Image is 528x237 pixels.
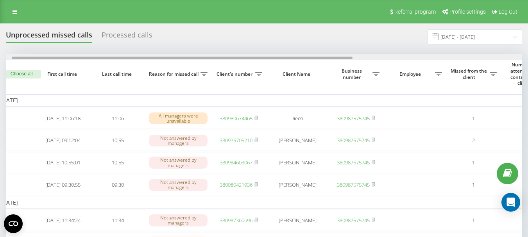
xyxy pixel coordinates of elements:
td: [PERSON_NAME] [266,130,329,151]
a: 380987575745 [337,217,370,224]
a: 380975705210 [220,137,252,144]
td: 1 [446,152,501,173]
a: 380987575745 [337,181,370,188]
td: 1 [446,210,501,231]
a: 380980674465 [220,115,252,122]
td: [DATE] 10:55:01 [36,152,90,173]
td: [PERSON_NAME] [266,210,329,231]
span: Reason for missed call [149,71,200,77]
span: Client's number [215,71,255,77]
div: Not answered by managers [149,157,208,168]
div: Open Intercom Messenger [501,193,520,212]
span: Last call time [97,71,139,77]
td: леся [266,108,329,129]
span: Profile settings [449,9,486,15]
div: Processed calls [102,31,152,43]
a: 380984603067 [220,159,252,166]
button: Open CMP widget [4,214,23,233]
a: 380980421936 [220,181,252,188]
span: Missed from the client [450,68,490,80]
a: 380987575745 [337,159,370,166]
a: 380987575745 [337,137,370,144]
td: 10:55 [90,130,145,151]
td: [PERSON_NAME] [266,152,329,173]
td: [DATE] 09:30:55 [36,175,90,195]
td: [DATE] 09:12:04 [36,130,90,151]
div: Not answered by managers [149,135,208,146]
td: [DATE] 11:06:18 [36,108,90,129]
td: 1 [446,108,501,129]
span: Business number [333,68,372,80]
td: 10:55 [90,152,145,173]
div: Unprocessed missed calls [6,31,92,43]
td: [PERSON_NAME] [266,175,329,195]
a: 380987575745 [337,115,370,122]
td: 11:06 [90,108,145,129]
div: Not answered by managers [149,179,208,191]
td: [DATE] 11:34:24 [36,210,90,231]
span: Referral program [394,9,436,15]
td: 2 [446,130,501,151]
a: 380987360696 [220,217,252,224]
span: First call time [42,71,84,77]
td: 1 [446,175,501,195]
div: All managers were unavailable [149,112,208,124]
td: 09:30 [90,175,145,195]
span: Log Out [499,9,517,15]
div: Not answered by managers [149,214,208,226]
span: Employee [387,71,435,77]
td: 11:34 [90,210,145,231]
span: Client Name [273,71,322,77]
button: Choose all [2,70,41,78]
